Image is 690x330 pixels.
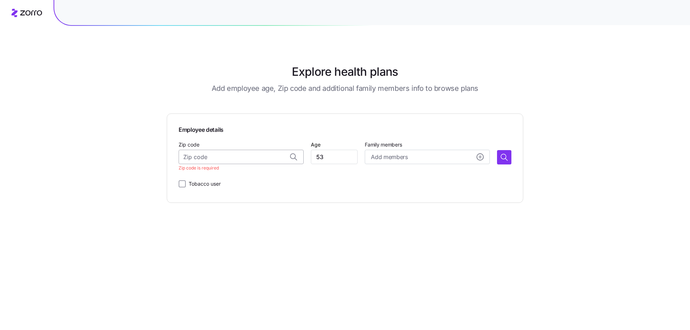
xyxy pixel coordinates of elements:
span: Employee details [179,125,511,134]
span: Add members [371,153,408,162]
h1: Explore health plans [292,63,398,80]
label: Zip code [179,141,199,149]
p: Zip code is required [179,166,304,171]
span: Family members [365,141,490,148]
input: Add age [311,150,358,164]
svg: add icon [477,153,484,161]
label: Age [311,141,321,149]
input: Zip code [179,150,304,164]
button: Add membersadd icon [365,150,490,164]
label: Tobacco user [186,180,221,188]
h3: Add employee age, Zip code and additional family members info to browse plans [212,83,478,93]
